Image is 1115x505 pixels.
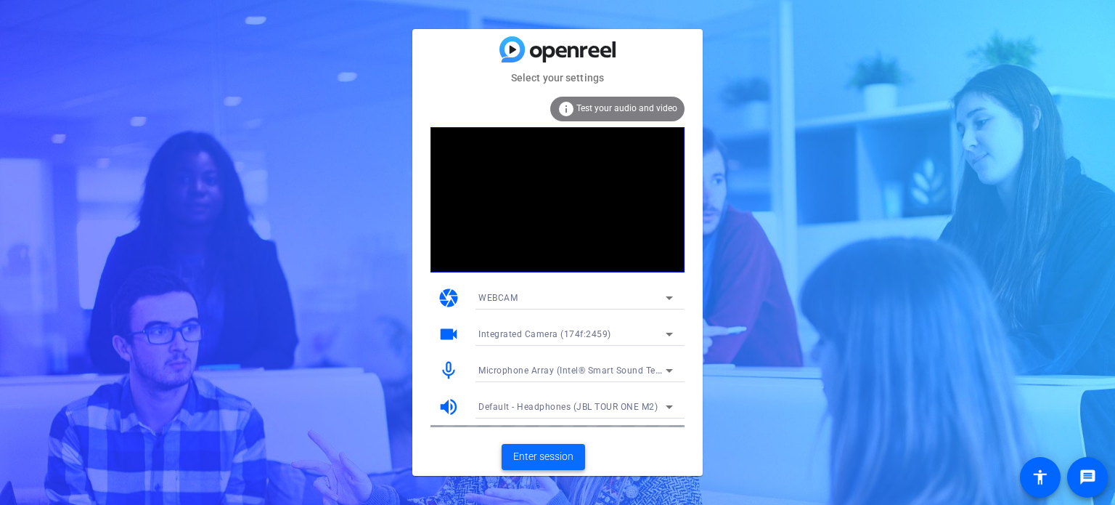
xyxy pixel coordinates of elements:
button: Enter session [502,444,585,470]
span: Default - Headphones (JBL TOUR ONE M2) [478,402,658,412]
mat-icon: accessibility [1032,469,1049,486]
mat-icon: mic_none [438,360,460,381]
img: blue-gradient.svg [499,36,616,62]
span: Integrated Camera (174f:2459) [478,329,611,339]
span: Enter session [513,449,573,464]
mat-card-subtitle: Select your settings [412,70,703,86]
span: Test your audio and video [576,103,677,113]
mat-icon: videocam [438,323,460,345]
mat-icon: message [1079,469,1096,486]
mat-icon: info [557,100,575,118]
span: Microphone Array (Intel® Smart Sound Technology for Digital Microphones) [478,364,800,376]
mat-icon: camera [438,287,460,309]
span: WEBCAM [478,293,518,303]
mat-icon: volume_up [438,396,460,418]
